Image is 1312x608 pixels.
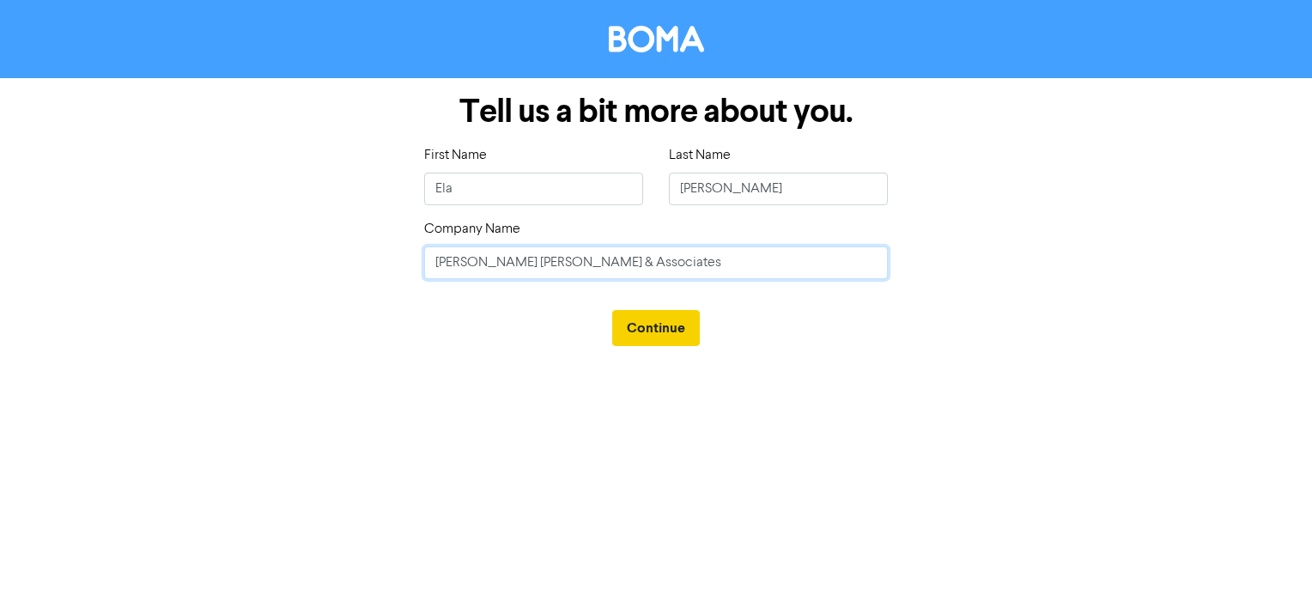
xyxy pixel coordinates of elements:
[609,26,704,52] img: BOMA Logo
[424,145,487,166] label: First Name
[669,145,731,166] label: Last Name
[424,219,520,240] label: Company Name
[612,310,700,346] button: Continue
[1226,526,1312,608] iframe: Chat Widget
[424,92,888,131] h1: Tell us a bit more about you.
